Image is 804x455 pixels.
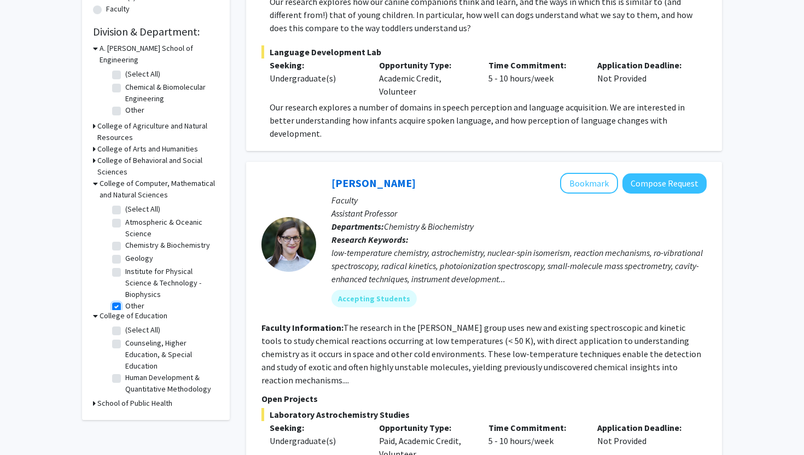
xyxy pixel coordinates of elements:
label: Human Development & Quantitative Methodology [125,372,216,395]
h3: A. [PERSON_NAME] School of Engineering [100,43,219,66]
label: Institute for Physical Science & Technology - Biophysics [125,266,216,300]
p: Open Projects [261,392,707,405]
h3: College of Behavioral and Social Sciences [97,155,219,178]
p: Our research explores a number of domains in speech perception and language acquisition. We are i... [270,101,707,140]
p: Assistant Professor [331,207,707,220]
label: Counseling, Higher Education, & Special Education [125,337,216,372]
h3: School of Public Health [97,398,172,409]
h3: College of Agriculture and Natural Resources [97,120,219,143]
p: Seeking: [270,421,363,434]
mat-chip: Accepting Students [331,290,417,307]
b: Departments: [331,221,384,232]
label: Other [125,104,144,116]
a: [PERSON_NAME] [331,176,416,190]
label: Atmospheric & Oceanic Science [125,217,216,240]
p: Time Commitment: [488,59,581,72]
p: Time Commitment: [488,421,581,434]
div: Not Provided [589,59,698,98]
span: Laboratory Astrochemistry Studies [261,408,707,421]
div: Undergraduate(s) [270,72,363,85]
label: Faculty [106,3,130,15]
h2: Division & Department: [93,25,219,38]
p: Application Deadline: [597,59,690,72]
div: low-temperature chemistry, astrochemistry, nuclear-spin isomerism, reaction mechanisms, ro-vibrat... [331,246,707,285]
div: 5 - 10 hours/week [480,59,590,98]
button: Add Leah Dodson to Bookmarks [560,173,618,194]
span: Chemistry & Biochemistry [384,221,474,232]
p: Application Deadline: [597,421,690,434]
label: Chemical & Biomolecular Engineering [125,81,216,104]
label: Other [125,300,144,312]
div: Undergraduate(s) [270,434,363,447]
b: Faculty Information: [261,322,343,333]
label: (Select All) [125,324,160,336]
label: Geology [125,253,153,264]
iframe: Chat [8,406,46,447]
label: Chemistry & Biochemistry [125,240,210,251]
h3: College of Arts and Humanities [97,143,198,155]
p: Opportunity Type: [379,421,472,434]
label: (Select All) [125,203,160,215]
b: Research Keywords: [331,234,409,245]
h3: College of Education [100,310,167,322]
p: Faculty [331,194,707,207]
button: Compose Request to Leah Dodson [622,173,707,194]
p: Opportunity Type: [379,59,472,72]
fg-read-more: The research in the [PERSON_NAME] group uses new and existing spectroscopic and kinetic tools to ... [261,322,701,386]
span: Language Development Lab [261,45,707,59]
div: Academic Credit, Volunteer [371,59,480,98]
label: (Select All) [125,68,160,80]
p: Seeking: [270,59,363,72]
h3: College of Computer, Mathematical and Natural Sciences [100,178,219,201]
